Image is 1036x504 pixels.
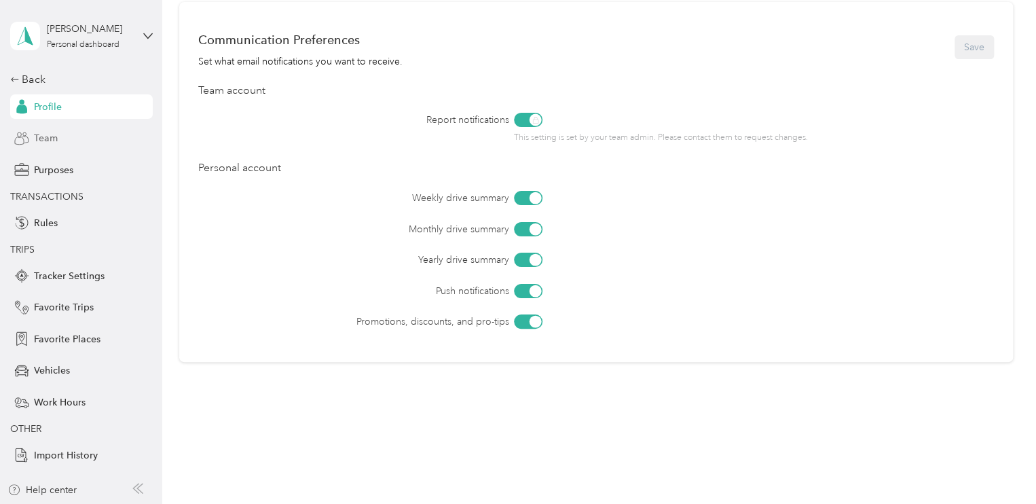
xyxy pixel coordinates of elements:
div: Personal account [198,160,994,177]
span: Import History [34,448,98,463]
span: Purposes [34,163,73,177]
span: Vehicles [34,363,70,378]
span: Rules [34,216,58,230]
label: Promotions, discounts, and pro-tips [274,314,509,329]
div: Back [10,71,146,88]
span: Favorite Trips [34,300,94,314]
span: Team [34,131,58,145]
span: OTHER [10,423,41,435]
span: Favorite Places [34,332,100,346]
span: TRIPS [10,244,35,255]
div: Personal dashboard [47,41,119,49]
iframe: Everlance-gr Chat Button Frame [960,428,1036,504]
span: Work Hours [34,395,86,410]
p: This setting is set by your team admin. Please contact them to request changes. [514,132,814,144]
div: [PERSON_NAME] [47,22,132,36]
label: Weekly drive summary [274,191,509,205]
label: Yearly drive summary [274,253,509,267]
span: Tracker Settings [34,269,105,283]
div: Communication Preferences [198,33,403,47]
span: Profile [34,100,62,114]
button: Help center [7,483,77,497]
span: TRANSACTIONS [10,191,84,202]
div: Team account [198,83,994,99]
label: Monthly drive summary [274,222,509,236]
label: Push notifications [274,284,509,298]
label: Report notifications [274,113,509,127]
div: Set what email notifications you want to receive. [198,54,403,69]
